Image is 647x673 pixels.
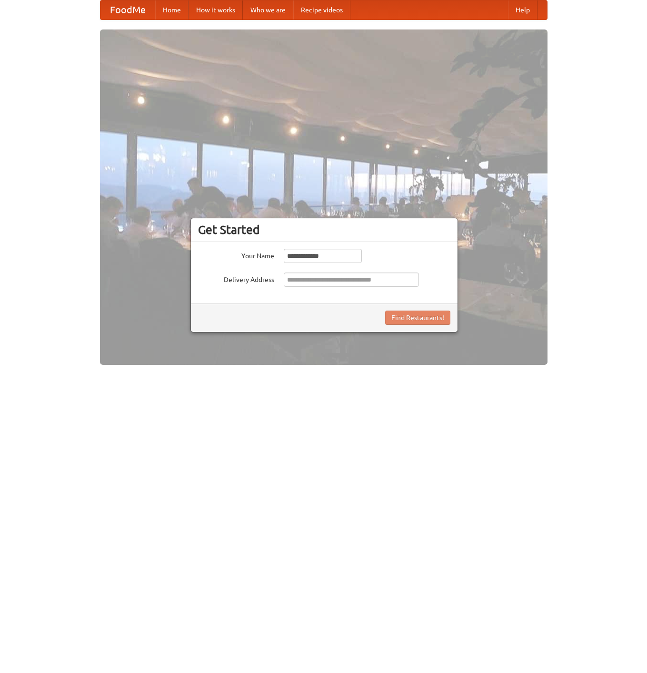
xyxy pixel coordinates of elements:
[198,223,450,237] h3: Get Started
[385,311,450,325] button: Find Restaurants!
[243,0,293,20] a: Who we are
[198,273,274,284] label: Delivery Address
[198,249,274,261] label: Your Name
[508,0,538,20] a: Help
[189,0,243,20] a: How it works
[100,0,155,20] a: FoodMe
[293,0,350,20] a: Recipe videos
[155,0,189,20] a: Home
